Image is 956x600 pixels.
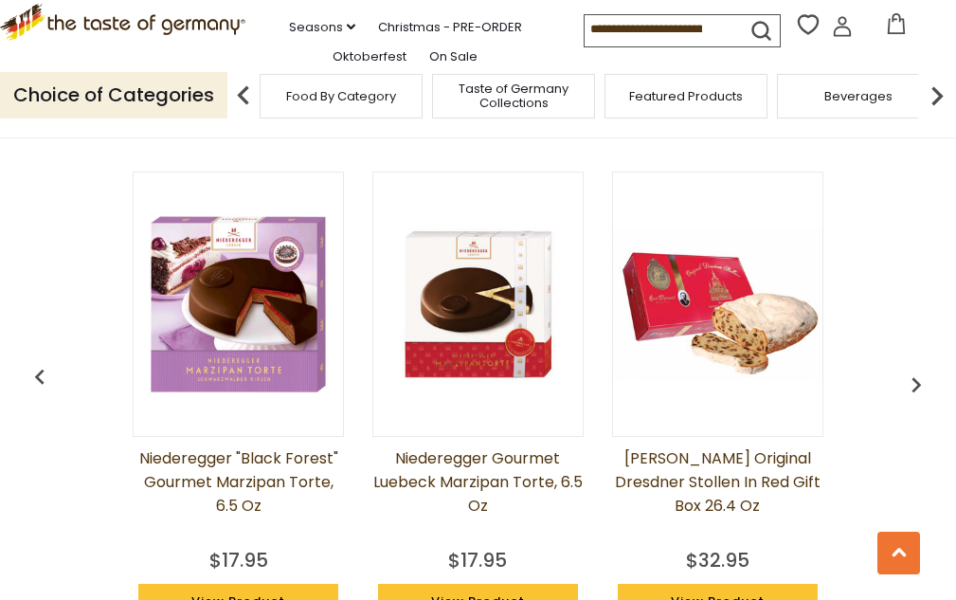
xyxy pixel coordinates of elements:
a: Seasons [289,17,355,38]
a: Niederegger Gourmet Luebeck Marzipan Torte, 6.5 oz [372,446,584,541]
a: Christmas - PRE-ORDER [378,17,522,38]
a: Niederegger "Black Forest" Gourmet Marzipan Torte, 6.5 oz [133,446,344,541]
a: Featured Products [629,89,743,103]
a: On Sale [429,46,478,67]
a: [PERSON_NAME] Original Dresdner Stollen in Red Gift Box 26.4 oz [612,446,823,541]
div: $32.95 [686,546,749,574]
img: Niederegger [134,200,343,409]
img: previous arrow [225,77,262,115]
a: Beverages [824,89,893,103]
img: previous arrow [25,362,55,392]
a: Oktoberfest [333,46,406,67]
img: previous arrow [901,370,931,400]
img: Emil Reimann Original Dresdner Stollen in Red Gift Box 26.4 oz [613,200,822,409]
img: Niederegger Gourmet Luebeck Marzipan Torte, 6.5 oz [373,200,583,409]
div: $17.95 [209,546,268,574]
img: next arrow [918,77,956,115]
a: Food By Category [286,89,396,103]
div: $17.95 [448,546,507,574]
a: Taste of Germany Collections [438,82,589,110]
